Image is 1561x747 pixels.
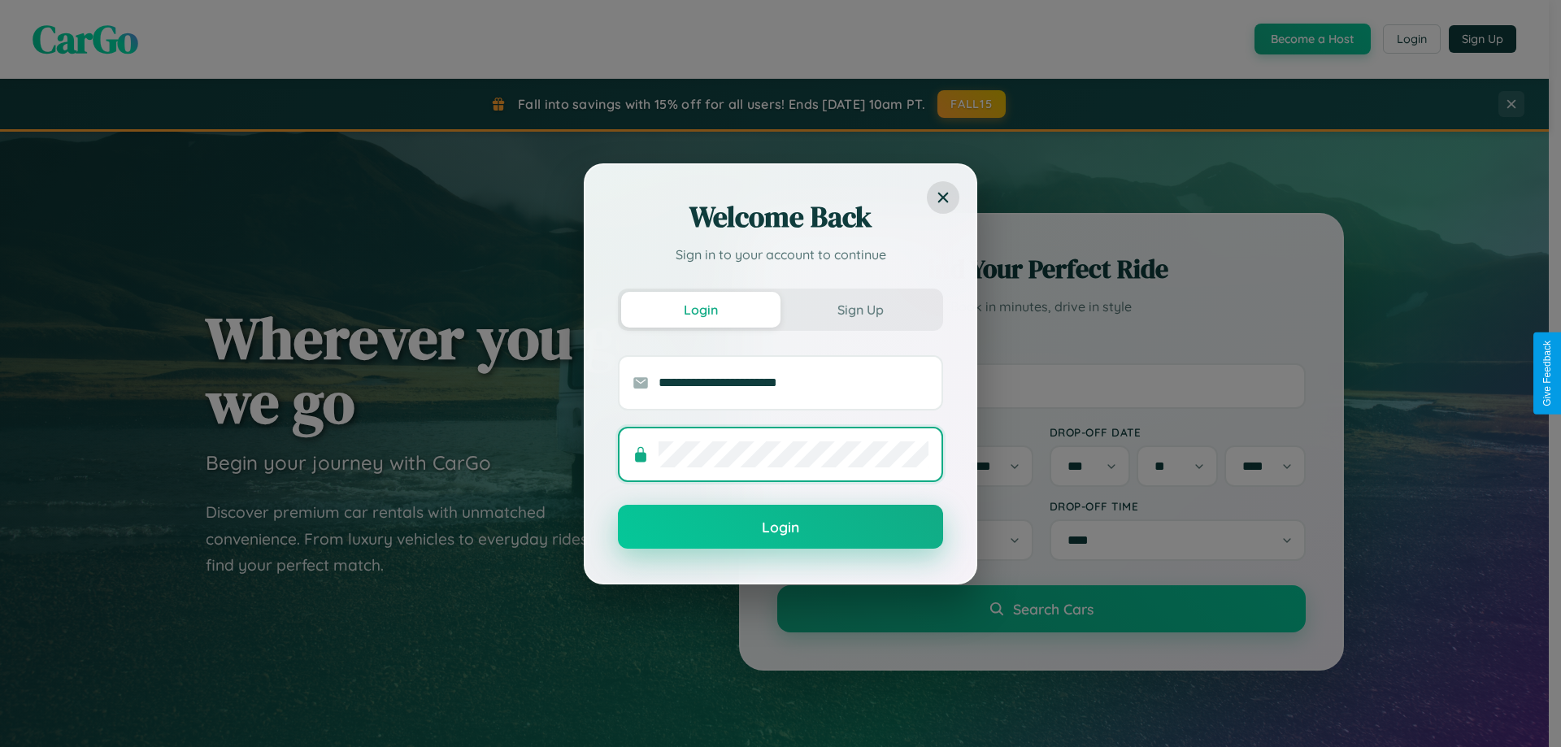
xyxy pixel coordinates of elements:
div: Give Feedback [1541,341,1553,406]
button: Login [618,505,943,549]
h2: Welcome Back [618,198,943,237]
button: Sign Up [780,292,940,328]
button: Login [621,292,780,328]
p: Sign in to your account to continue [618,245,943,264]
